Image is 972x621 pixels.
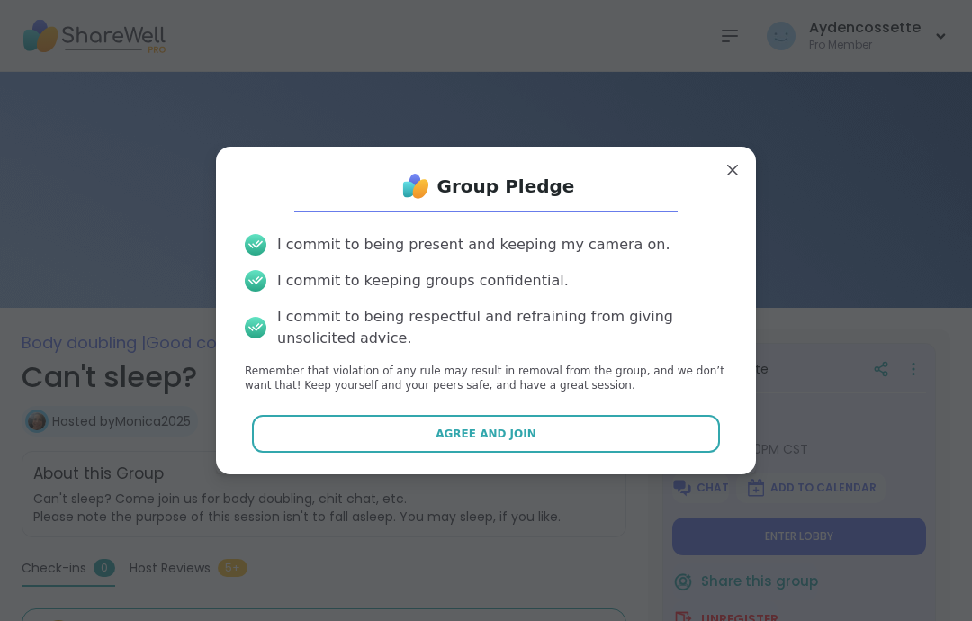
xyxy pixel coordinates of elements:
h1: Group Pledge [437,174,575,199]
p: Remember that violation of any rule may result in removal from the group, and we don’t want that!... [245,364,727,394]
div: I commit to being respectful and refraining from giving unsolicited advice. [277,306,727,349]
span: Agree and Join [436,426,536,442]
div: I commit to being present and keeping my camera on. [277,234,670,256]
img: ShareWell Logo [398,168,434,204]
div: I commit to keeping groups confidential. [277,270,569,292]
button: Agree and Join [252,415,721,453]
